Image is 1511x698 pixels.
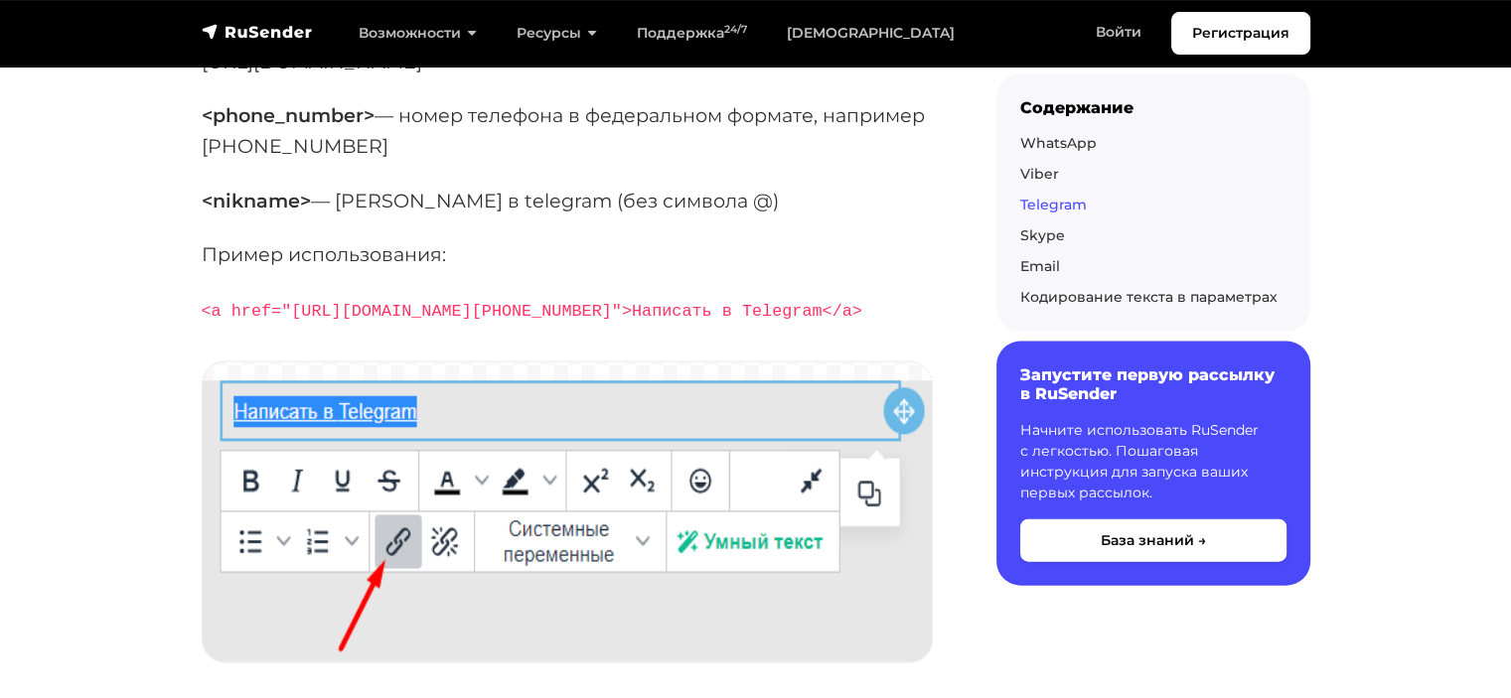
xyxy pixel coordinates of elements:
[339,13,497,54] a: Возможности
[1020,365,1286,403] h6: Запустите первую рассылку в RuSender
[202,22,313,42] img: RuSender
[996,342,1310,585] a: Запустите первую рассылку в RuSender Начните использовать RuSender с легкостью. Пошаговая инструк...
[1171,12,1310,55] a: Регистрация
[202,100,933,161] p: — номер телефона в федеральном формате, например [PHONE_NUMBER]
[1020,98,1286,117] div: Содержание
[767,13,975,54] a: [DEMOGRAPHIC_DATA]
[1020,165,1059,183] a: Viber
[1020,420,1286,503] p: Начните использовать RuSender с легкостью. Пошаговая инструкция для запуска ваших первых рассылок.
[1020,134,1097,152] a: WhatsApp
[202,239,933,270] p: Пример использования:
[1020,288,1278,306] a: Кодирование текста в параметрах
[202,302,862,321] code: <a href="[URL][DOMAIN_NAME][PHONE_NUMBER]">Написать в Telegram</a>
[202,103,375,127] strong: <phone_number>
[1020,257,1060,275] a: Email
[1020,226,1065,244] a: Skype
[1076,12,1161,53] a: Войти
[617,13,767,54] a: Поддержка24/7
[1020,519,1286,562] button: База знаний →
[497,13,617,54] a: Ресурсы
[724,23,747,36] sup: 24/7
[202,186,933,216] p: — [PERSON_NAME] в telegram (без символа @)
[1020,196,1087,213] a: Telegram
[202,189,311,212] strong: <nikname>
